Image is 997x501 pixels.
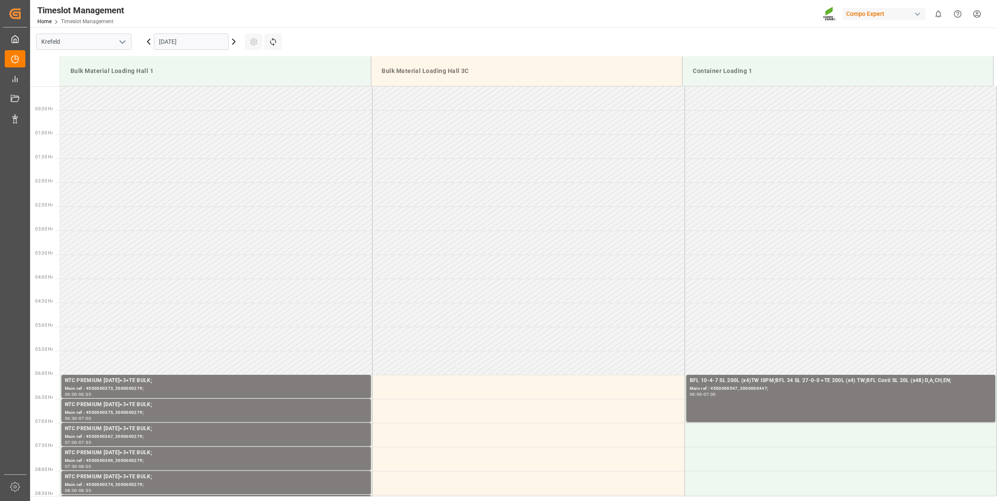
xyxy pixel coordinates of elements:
span: 00:30 Hr [35,106,53,111]
div: 07:00 [65,440,77,444]
span: 07:30 Hr [35,443,53,448]
div: - [77,489,79,492]
span: 02:00 Hr [35,179,53,183]
button: Compo Expert [843,6,929,22]
span: 08:00 Hr [35,467,53,472]
div: Main ref : 4500000369, 2000000279; [65,457,367,465]
div: NTC PREMIUM [DATE]+3+TE BULK; [65,449,367,457]
div: NTC PREMIUM [DATE]+3+TE BULK; [65,473,367,481]
div: BFL 10-4-7 SL 200L (x4)TW ISPM;BFL 34 SL 27-0-0 +TE 200L (x4) TW;BFL Costi SL 20L (x48) D,A,CH,EN; [690,377,992,385]
div: Timeslot Management [37,4,124,17]
div: 06:00 [690,392,702,396]
div: - [77,416,79,420]
img: Screenshot%202023-09-29%20at%2010.02.21.png_1712312052.png [823,6,837,21]
div: 06:30 [65,416,77,420]
input: Type to search/select [36,33,132,50]
div: 07:30 [65,465,77,468]
div: NTC PREMIUM [DATE]+3+TE BULK; [65,401,367,409]
div: 07:00 [703,392,716,396]
div: Main ref : 4500000367, 2000000279; [65,433,367,440]
span: 04:00 Hr [35,275,53,279]
span: 01:00 Hr [35,131,53,135]
div: Main ref : 4500000374, 2000000279; [65,481,367,489]
div: - [77,392,79,396]
div: - [77,440,79,444]
span: 03:30 Hr [35,251,53,255]
div: Container Loading 1 [689,63,986,79]
div: 06:00 [65,392,77,396]
input: DD.MM.YYYY [154,33,229,50]
div: 08:00 [65,489,77,492]
div: 08:30 [79,489,91,492]
div: NTC PREMIUM [DATE]+3+TE BULK; [65,425,367,433]
div: 06:30 [79,392,91,396]
div: Bulk Material Loading Hall 1 [67,63,364,79]
div: Compo Expert [843,8,925,20]
div: Main ref : 4500000373, 2000000279; [65,385,367,392]
div: Bulk Material Loading Hall 3C [378,63,675,79]
span: 06:00 Hr [35,371,53,376]
span: 07:00 Hr [35,419,53,424]
span: 04:30 Hr [35,299,53,304]
div: - [702,392,703,396]
span: 06:30 Hr [35,395,53,400]
button: show 0 new notifications [929,4,948,24]
div: 07:30 [79,440,91,444]
div: 08:00 [79,465,91,468]
button: Help Center [948,4,967,24]
span: 08:30 Hr [35,491,53,496]
button: open menu [116,35,128,49]
span: 05:00 Hr [35,323,53,328]
span: 03:00 Hr [35,227,53,231]
a: Home [37,18,52,24]
div: NTC PREMIUM [DATE]+3+TE BULK; [65,377,367,385]
div: Main ref : 4500000547, 2000000447; [690,385,992,392]
div: - [77,465,79,468]
div: 07:00 [79,416,91,420]
span: 01:30 Hr [35,155,53,159]
div: Main ref : 4500000375, 2000000279; [65,409,367,416]
span: 02:30 Hr [35,203,53,207]
span: 05:30 Hr [35,347,53,352]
